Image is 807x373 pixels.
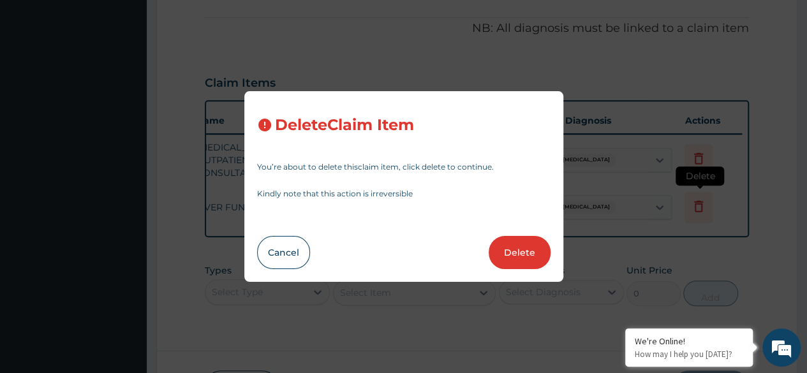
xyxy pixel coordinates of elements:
button: Cancel [257,236,310,269]
p: How may I help you today? [635,349,743,360]
p: Kindly note that this action is irreversible [257,190,551,198]
p: You’re about to delete this claim item , click delete to continue. [257,163,551,171]
div: We're Online! [635,335,743,347]
h3: Delete Claim Item [275,117,414,134]
button: Delete [489,236,551,269]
